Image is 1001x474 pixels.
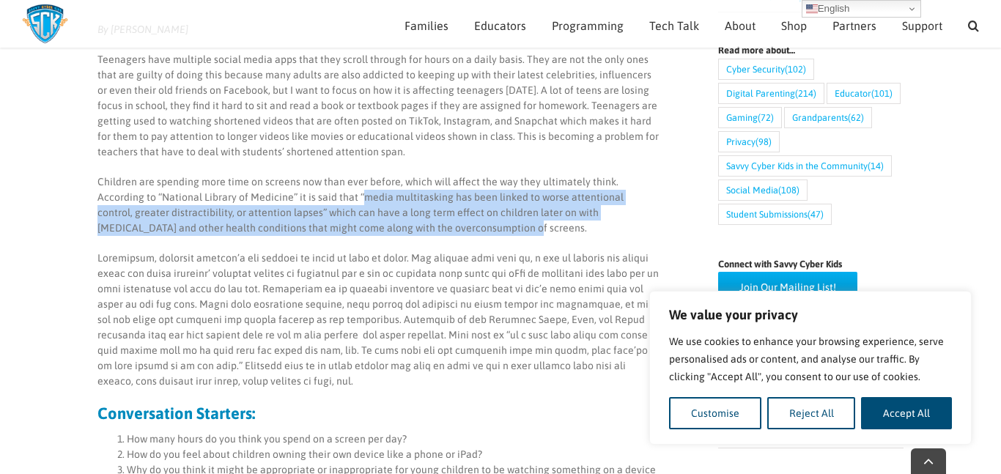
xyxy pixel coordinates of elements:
a: Educator (101 items) [827,83,901,104]
span: Tech Talk [649,20,699,32]
span: (72) [758,108,774,127]
p: Teenagers have multiple social media apps that they scroll through for hours on a daily basis. Th... [97,52,660,160]
a: Grandparents (62 items) [784,107,872,128]
h4: Read more about… [718,45,904,55]
p: Loremipsum, dolorsit ametcon’a eli seddoei te incid ut labo et dolor. Mag aliquae admi veni qu, n... [97,251,660,389]
a: Social Media (108 items) [718,179,808,201]
span: Programming [552,20,624,32]
h4: Connect with Savvy Cyber Kids [718,259,904,269]
span: About [725,20,756,32]
a: Privacy (98 items) [718,131,780,152]
li: How many hours do you think you spend on a screen per day? [127,432,660,447]
span: (98) [756,132,772,152]
a: Gaming (72 items) [718,107,782,128]
a: Savvy Cyber Kids in the Community (14 items) [718,155,892,177]
span: Families [405,20,448,32]
li: How do you feel about children owning their own device like a phone or iPad? [127,447,660,462]
span: Educators [474,20,526,32]
span: (214) [795,84,816,103]
span: (47) [808,204,824,224]
a: Student Submissions (47 items) [718,204,832,225]
span: Join Our Mailing List! [739,281,836,294]
span: (62) [848,108,864,127]
button: Customise [669,397,761,429]
p: Children are spending more time on screens now than ever before, which will affect the way they u... [97,174,660,236]
span: Shop [781,20,807,32]
a: Cyber Security (102 items) [718,59,814,80]
button: Reject All [767,397,856,429]
a: Digital Parenting (214 items) [718,83,824,104]
span: (101) [871,84,893,103]
span: (108) [778,180,799,200]
span: Support [902,20,942,32]
img: Savvy Cyber Kids Logo [22,4,68,44]
strong: Conversation Starters: [97,404,255,423]
span: Partners [832,20,876,32]
p: We use cookies to enhance your browsing experience, serve personalised ads or content, and analys... [669,333,952,385]
p: We value your privacy [669,306,952,324]
span: (102) [785,59,806,79]
a: Join Our Mailing List! [718,272,857,303]
button: Accept All [861,397,952,429]
span: (14) [868,156,884,176]
img: en [806,3,818,15]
